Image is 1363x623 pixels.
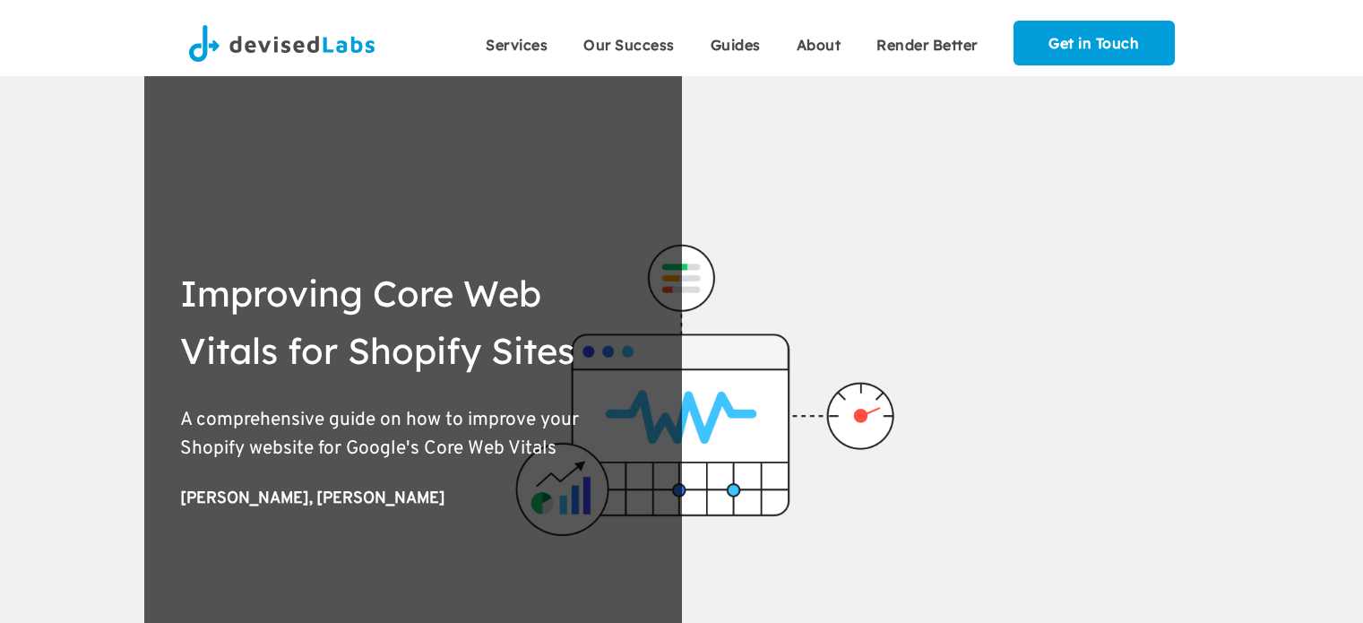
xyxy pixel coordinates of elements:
[693,21,779,65] a: Guides
[180,264,646,379] h1: Improving Core Web Vitals for Shopify Sites
[858,21,996,65] a: Render Better
[779,21,859,65] a: About
[468,21,565,65] a: Services
[565,21,693,65] a: Our Success
[180,406,646,463] p: A comprehensive guide on how to improve your Shopify website for Google's Core Web Vitals
[1014,21,1175,65] a: Get in Touch
[180,490,646,508] div: [PERSON_NAME], [PERSON_NAME]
